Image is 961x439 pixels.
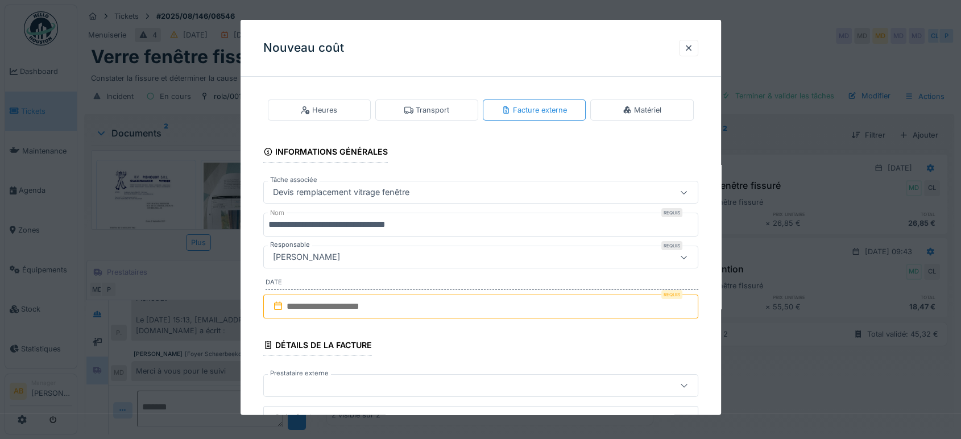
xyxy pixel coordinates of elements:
div: Requis [661,290,682,299]
div: Heures [301,105,337,115]
div: Devis remplacement vitrage fenêtre [268,186,414,198]
div: Informations générales [263,143,388,163]
div: Requis [661,208,682,217]
div: [PERSON_NAME] [268,251,345,263]
div: Matériel [623,105,661,115]
div: Requis [661,241,682,250]
div: Transport [404,105,449,115]
label: n° de facture [268,411,328,424]
label: Tâche associée [268,175,320,185]
label: Responsable [268,240,312,250]
div: Détails de la facture [263,337,372,356]
label: Prestataire externe [268,368,331,378]
div: Facture externe [502,105,567,115]
h3: Nouveau coût [263,41,344,55]
label: Nom [268,208,287,218]
label: Date [266,278,698,290]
